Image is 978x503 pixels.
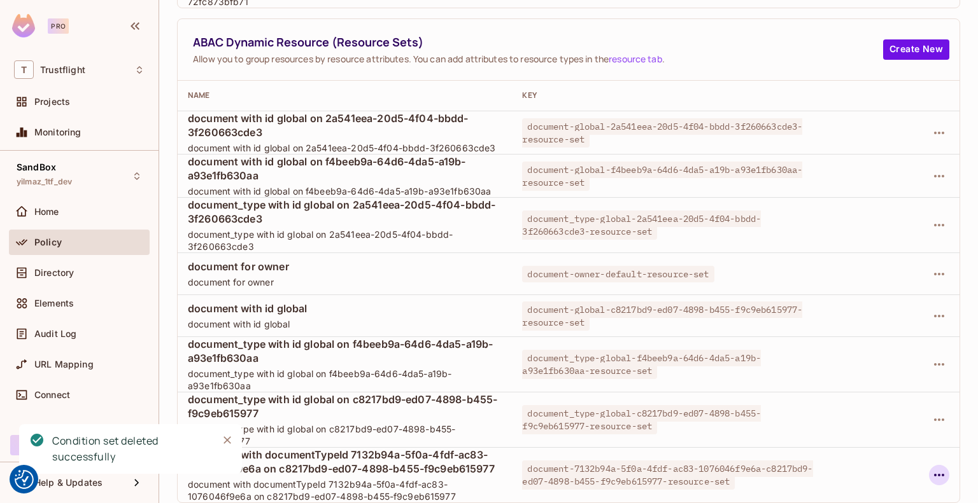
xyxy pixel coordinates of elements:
[522,405,761,434] span: document_type-global-c8217bd9-ed07-4898-b455-f9c9eb615977-resource-set
[188,198,502,226] span: document_type with id global on 2a541eea-20d5-4f04-bbdd-3f260663cde3
[17,177,72,187] span: yilmaz_1tf_dev
[188,301,502,315] span: document with id global
[34,268,74,278] span: Directory
[34,359,94,369] span: URL Mapping
[188,423,502,447] span: document_type with id global on c8217bd9-ed07-4898-b455-f9c9eb615977
[218,431,237,450] button: Close
[34,298,74,308] span: Elements
[52,433,208,465] div: Condition set deleted successfully
[188,228,502,252] span: document_type with id global on 2a541eea-20d5-4f04-bbdd-3f260663cde3
[188,478,502,502] span: document with documentTypeId 7132b94a-5f0a-4fdf-ac83-1076046f9e6a on c8217bd9-ed07-4898-b455-f9c9...
[883,39,949,60] button: Create New
[188,111,502,139] span: document with id global on 2a541eea-20d5-4f04-bbdd-3f260663cde3
[609,53,662,65] a: resource tab
[34,97,70,107] span: Projects
[522,90,818,100] div: Key
[34,329,76,339] span: Audit Log
[522,118,802,148] span: document-global-2a541eea-20d5-4f04-bbdd-3f260663cde3-resource-set
[188,155,502,183] span: document with id global on f4beeb9a-64d6-4da5-a19b-a93e1fb630aa
[34,127,81,137] span: Monitoring
[12,14,35,38] img: SReyMgAAAABJRU5ErkJggg==
[188,337,502,365] span: document_type with id global on f4beeb9a-64d6-4da5-a19b-a93e1fb630aa
[17,162,56,172] span: SandBox
[14,60,34,79] span: T
[522,162,802,191] span: document-global-f4beeb9a-64d6-4da5-a19b-a93e1fb630aa-resource-set
[34,237,62,247] span: Policy
[34,207,59,217] span: Home
[522,210,761,240] span: document_type-global-2a541eea-20d5-4f04-bbdd-3f260663cde3-resource-set
[522,266,714,282] span: document-owner-default-resource-set
[188,318,502,330] span: document with id global
[522,460,812,490] span: document-7132b94a-5f0a-4fdf-ac83-1076046f9e6a-c8217bd9-ed07-4898-b455-f9c9eb615977-resource-set
[188,142,502,154] span: document with id global on 2a541eea-20d5-4f04-bbdd-3f260663cde3
[188,90,502,100] div: Name
[193,34,883,50] span: ABAC Dynamic Resource (Resource Sets)
[188,392,502,420] span: document_type with id global on c8217bd9-ed07-4898-b455-f9c9eb615977
[522,350,761,379] span: document_type-global-f4beeb9a-64d6-4da5-a19b-a93e1fb630aa-resource-set
[188,185,502,197] span: document with id global on f4beeb9a-64d6-4da5-a19b-a93e1fb630aa
[188,276,502,288] span: document for owner
[522,301,802,331] span: document-global-c8217bd9-ed07-4898-b455-f9c9eb615977-resource-set
[34,390,70,400] span: Connect
[15,470,34,489] button: Consent Preferences
[15,470,34,489] img: Revisit consent button
[193,53,883,65] span: Allow you to group resources by resource attributes. You can add attributes to resource types in ...
[188,448,502,476] span: document with documentTypeId 7132b94a-5f0a-4fdf-ac83-1076046f9e6a on c8217bd9-ed07-4898-b455-f9c9...
[40,65,85,75] span: Workspace: Trustflight
[188,368,502,392] span: document_type with id global on f4beeb9a-64d6-4da5-a19b-a93e1fb630aa
[188,259,502,273] span: document for owner
[48,18,69,34] div: Pro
